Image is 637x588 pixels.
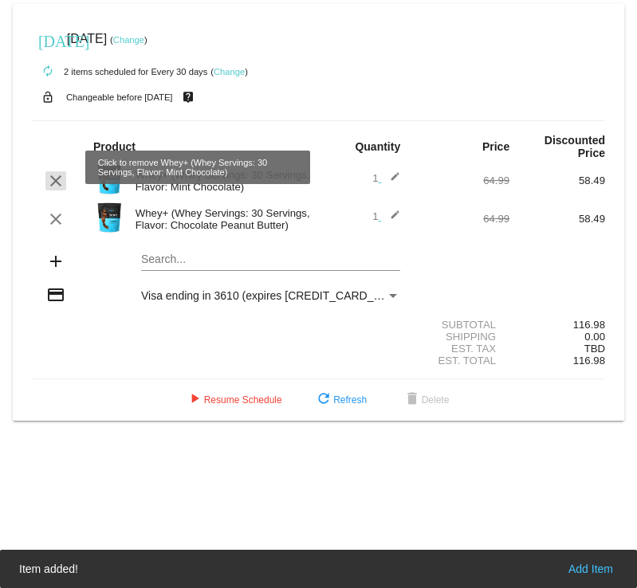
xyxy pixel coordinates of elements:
input: Search... [141,253,400,266]
mat-icon: clear [46,210,65,229]
div: Whey+ (Whey Servings: 30 Servings, Flavor: Mint Chocolate) [128,169,319,193]
span: 0.00 [584,331,605,343]
div: Subtotal [414,319,509,331]
mat-icon: refresh [314,390,333,410]
mat-icon: live_help [179,87,198,108]
mat-icon: credit_card [46,285,65,304]
small: 2 items scheduled for Every 30 days [32,67,207,76]
mat-icon: autorenew [38,62,57,81]
div: Est. Tax [414,343,509,355]
a: Change [214,67,245,76]
simple-snack-bar: Item added! [19,561,618,577]
div: 64.99 [414,213,509,225]
mat-icon: play_arrow [185,390,204,410]
button: Delete [390,386,462,414]
div: Whey+ (Whey Servings: 30 Servings, Flavor: Chocolate Peanut Butter) [128,207,319,231]
mat-icon: lock_open [38,87,57,108]
div: 58.49 [509,174,605,186]
span: Delete [403,394,450,406]
mat-select: Payment Method [141,289,400,302]
div: 64.99 [414,174,509,186]
mat-icon: [DATE] [38,30,57,49]
small: ( ) [110,35,147,45]
div: Shipping [414,331,509,343]
mat-icon: edit [381,210,400,229]
span: Refresh [314,394,367,406]
button: Refresh [301,386,379,414]
strong: Price [482,140,509,153]
a: Change [113,35,144,45]
div: Est. Total [414,355,509,367]
strong: Product [93,140,136,153]
div: 58.49 [509,213,605,225]
strong: Discounted Price [545,134,605,159]
span: 116.98 [573,355,605,367]
button: Resume Schedule [172,386,295,414]
small: ( ) [210,67,248,76]
mat-icon: edit [381,171,400,190]
small: Changeable before [DATE] [66,92,173,102]
div: 116.98 [509,319,605,331]
img: Image-1-Carousel-Whey-2lb-Mint-Chocolate-no-badge-Transp.png [93,163,125,195]
button: Add Item [564,561,618,577]
span: Resume Schedule [185,394,282,406]
mat-icon: add [46,252,65,271]
mat-icon: clear [46,171,65,190]
img: Image-1-Carousel-Whey-2lb-CPB-1000x1000-NEWEST.png [93,202,125,233]
span: TBD [584,343,605,355]
strong: Quantity [355,140,400,153]
mat-icon: delete [403,390,422,410]
span: 1 [372,172,400,184]
span: Visa ending in 3610 (expires [CREDIT_CARD_DATA]) [141,289,408,302]
span: 1 [372,210,400,222]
